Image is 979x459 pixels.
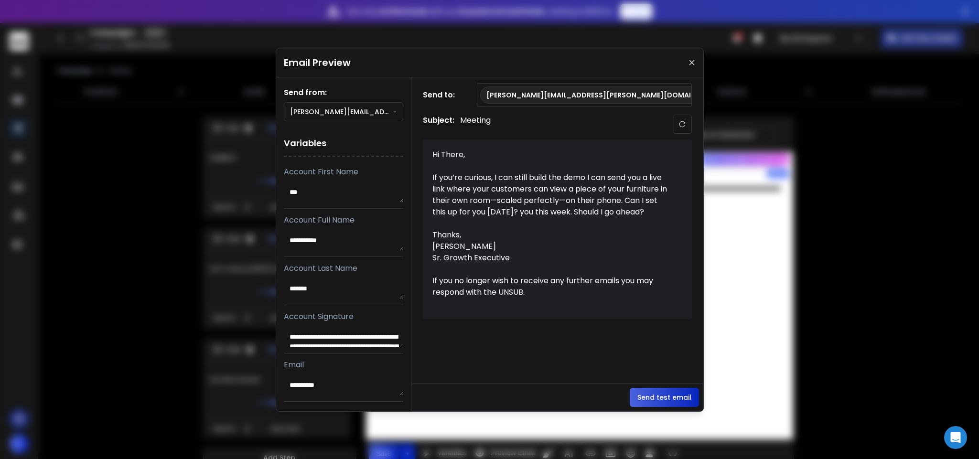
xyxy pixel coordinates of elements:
[284,263,403,274] p: Account Last Name
[460,115,491,134] p: Meeting
[432,252,671,264] div: Sr. Growth Executive
[432,275,671,298] div: If you no longer wish to receive any further emails you may respond with the UNSUB.
[423,89,461,101] h1: Send to:
[432,149,671,160] div: Hi There,
[284,166,403,178] p: Account First Name
[944,426,967,449] div: Open Intercom Messenger
[284,311,403,322] p: Account Signature
[284,56,351,69] h1: Email Preview
[432,172,671,218] div: If you’re curious, I can still build the demo I can send you a live link where your customers can...
[432,241,671,252] div: [PERSON_NAME]
[423,115,454,134] h1: Subject:
[290,107,393,117] p: [PERSON_NAME][EMAIL_ADDRESS][PERSON_NAME][DOMAIN_NAME]
[284,131,403,157] h1: Variables
[284,87,403,98] h1: Send from:
[630,388,699,407] button: Send test email
[486,90,723,100] p: [PERSON_NAME][EMAIL_ADDRESS][PERSON_NAME][DOMAIN_NAME]
[284,359,403,371] p: Email
[432,229,671,241] div: Thanks,
[284,214,403,226] p: Account Full Name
